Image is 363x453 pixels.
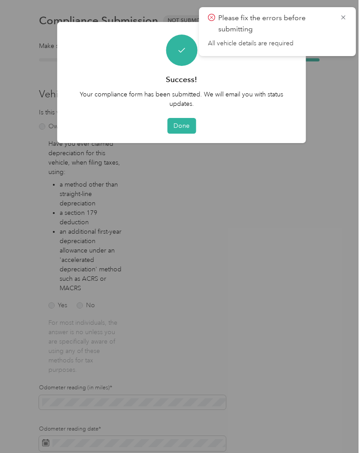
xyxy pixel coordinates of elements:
[166,74,197,85] h3: Success!
[167,118,196,134] button: Done
[70,90,294,109] p: Your compliance form has been submitted. We will email you with status updates.
[208,39,347,48] span: All vehicle details are required
[218,13,333,35] p: Please fix the errors before submitting
[313,403,363,453] iframe: Everlance-gr Chat Button Frame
